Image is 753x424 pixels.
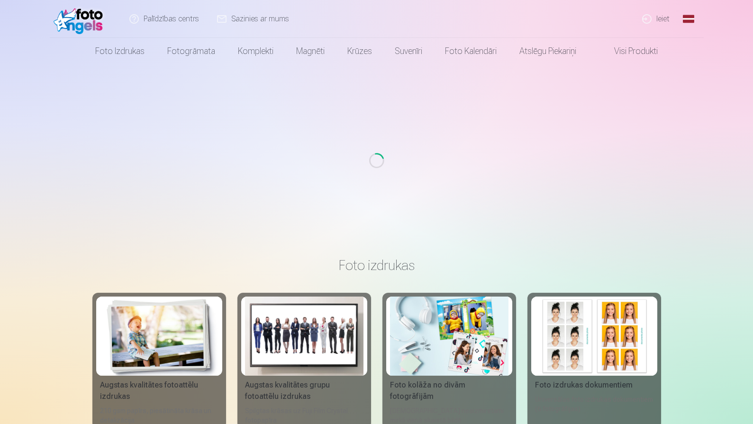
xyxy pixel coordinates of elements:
img: Foto izdrukas dokumentiem [535,297,653,376]
div: Augstas kvalitātes grupu fotoattēlu izdrukas [241,379,367,402]
a: Visi produkti [588,38,669,64]
a: Fotogrāmata [156,38,227,64]
a: Foto izdrukas [84,38,156,64]
img: Augstas kvalitātes fotoattēlu izdrukas [100,297,218,376]
a: Magnēti [285,38,336,64]
div: Foto izdrukas dokumentiem [531,379,657,391]
a: Krūzes [336,38,383,64]
div: Foto kolāža no divām fotogrāfijām [386,379,512,402]
a: Foto kalendāri [434,38,508,64]
a: Komplekti [227,38,285,64]
img: Foto kolāža no divām fotogrāfijām [390,297,508,376]
a: Suvenīri [383,38,434,64]
img: Augstas kvalitātes grupu fotoattēlu izdrukas [245,297,363,376]
div: Augstas kvalitātes fotoattēlu izdrukas [96,379,222,402]
h3: Foto izdrukas [100,257,653,274]
img: /fa1 [54,4,108,34]
a: Atslēgu piekariņi [508,38,588,64]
